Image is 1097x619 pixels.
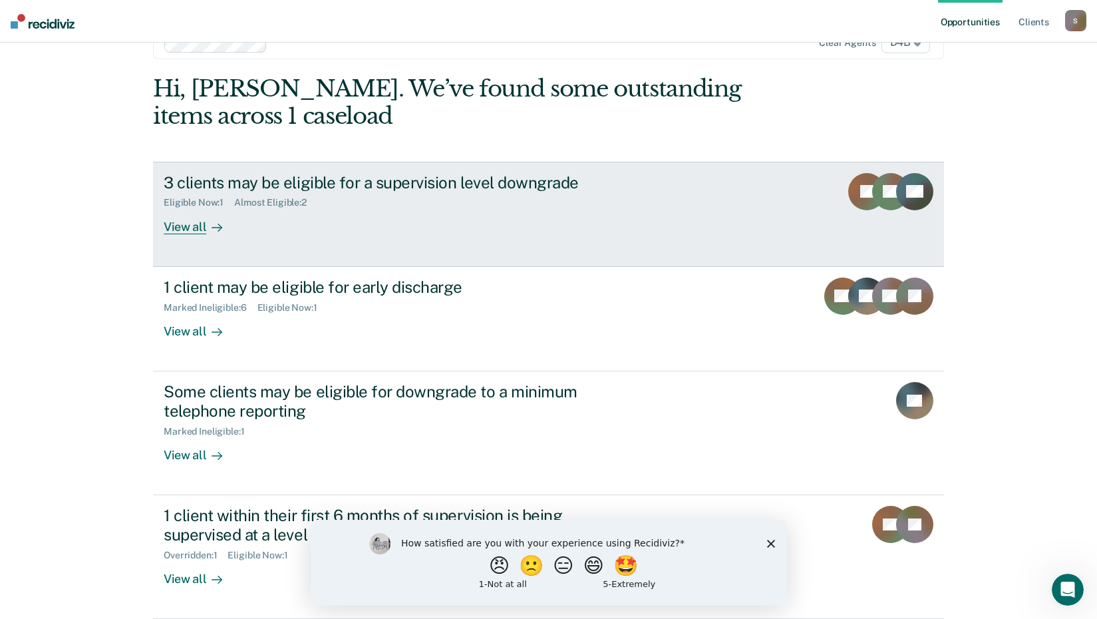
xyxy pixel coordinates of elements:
[153,267,944,371] a: 1 client may be eligible for early dischargeMarked Ineligible:6Eligible Now:1View all
[164,197,234,208] div: Eligible Now : 1
[257,302,328,313] div: Eligible Now : 1
[164,313,238,339] div: View all
[164,173,631,192] div: 3 clients may be eligible for a supervision level downgrade
[1065,10,1086,31] button: S
[164,437,238,463] div: View all
[234,197,317,208] div: Almost Eligible : 2
[311,520,787,606] iframe: Survey by Kim from Recidiviz
[164,550,228,561] div: Overridden : 1
[153,75,786,130] div: Hi, [PERSON_NAME]. We’ve found some outstanding items across 1 caseload
[164,426,255,437] div: Marked Ineligible : 1
[153,162,944,267] a: 3 clients may be eligible for a supervision level downgradeEligible Now:1Almost Eligible:2View all
[153,371,944,495] a: Some clients may be eligible for downgrade to a minimum telephone reportingMarked Ineligible:1Vie...
[164,506,631,544] div: 1 client within their first 6 months of supervision is being supervised at a level that does not ...
[11,14,75,29] img: Recidiviz
[164,560,238,586] div: View all
[164,208,238,234] div: View all
[1052,574,1084,606] iframe: Intercom live chat
[164,382,631,421] div: Some clients may be eligible for downgrade to a minimum telephone reporting
[881,32,930,53] span: D4B
[164,302,257,313] div: Marked Ineligible : 6
[153,495,944,619] a: 1 client within their first 6 months of supervision is being supervised at a level that does not ...
[164,278,631,297] div: 1 client may be eligible for early discharge
[228,550,298,561] div: Eligible Now : 1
